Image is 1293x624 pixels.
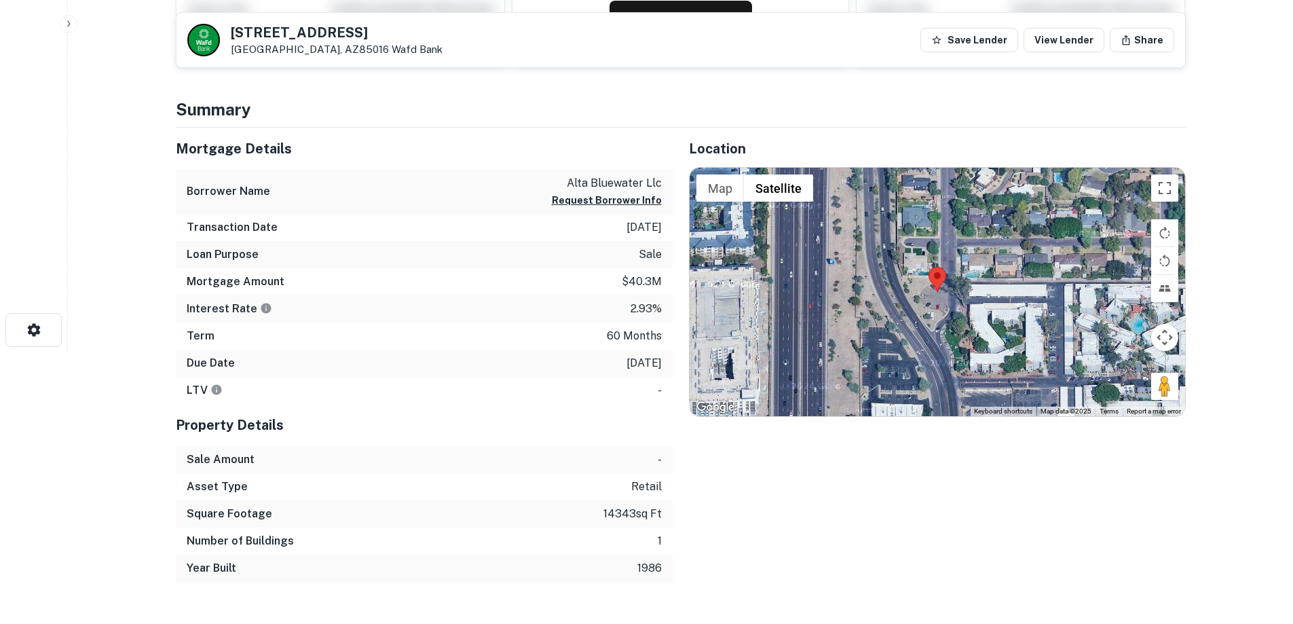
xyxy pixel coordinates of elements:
h6: Loan Purpose [187,246,259,263]
button: Save Lender [920,28,1018,52]
h6: Asset Type [187,479,248,495]
p: alta bluewater llc [552,175,662,191]
button: Drag Pegman onto the map to open Street View [1151,373,1178,400]
svg: The interest rates displayed on the website are for informational purposes only and may be report... [260,302,272,314]
p: - [658,452,662,468]
button: Keyboard shortcuts [974,407,1032,416]
p: [GEOGRAPHIC_DATA], AZ85016 [231,43,443,56]
h5: Property Details [176,415,673,435]
p: 1 [658,533,662,549]
iframe: Chat Widget [1225,515,1293,581]
p: 14343 sq ft [603,506,662,522]
button: Share [1110,28,1174,52]
p: [DATE] [626,219,662,236]
p: retail [631,479,662,495]
h6: Mortgage Amount [187,274,284,290]
p: sale [639,246,662,263]
button: Request Borrower Info [610,1,752,33]
p: 2.93% [631,301,662,317]
svg: LTVs displayed on the website are for informational purposes only and may be reported incorrectly... [210,384,223,396]
h5: Mortgage Details [176,139,673,159]
p: 60 months [607,328,662,344]
button: Toggle fullscreen view [1151,175,1178,202]
img: Google [693,399,738,416]
p: $40.3m [622,274,662,290]
span: Map data ©2025 [1041,407,1091,415]
p: - [658,382,662,399]
h6: Due Date [187,355,235,371]
h4: Summary [176,97,1186,122]
h6: Transaction Date [187,219,278,236]
h6: Sale Amount [187,452,255,468]
h5: [STREET_ADDRESS] [231,26,443,39]
button: Tilt map [1151,275,1178,302]
h6: Year Built [187,560,236,576]
h5: Location [689,139,1186,159]
button: Rotate map clockwise [1151,219,1178,246]
a: Open this area in Google Maps (opens a new window) [693,399,738,416]
h6: Borrower Name [187,183,270,200]
button: Request Borrower Info [552,192,662,208]
h6: Number of Buildings [187,533,294,549]
a: View Lender [1024,28,1104,52]
button: Show satellite imagery [744,175,813,202]
a: Terms (opens in new tab) [1100,407,1119,415]
a: Report a map error [1127,407,1181,415]
h6: Term [187,328,214,344]
h6: LTV [187,382,223,399]
a: Wafd Bank [392,43,443,55]
h6: Square Footage [187,506,272,522]
h6: Interest Rate [187,301,272,317]
button: Map camera controls [1151,324,1178,351]
p: [DATE] [626,355,662,371]
p: 1986 [637,560,662,576]
button: Show street map [696,175,744,202]
button: Rotate map counterclockwise [1151,247,1178,274]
